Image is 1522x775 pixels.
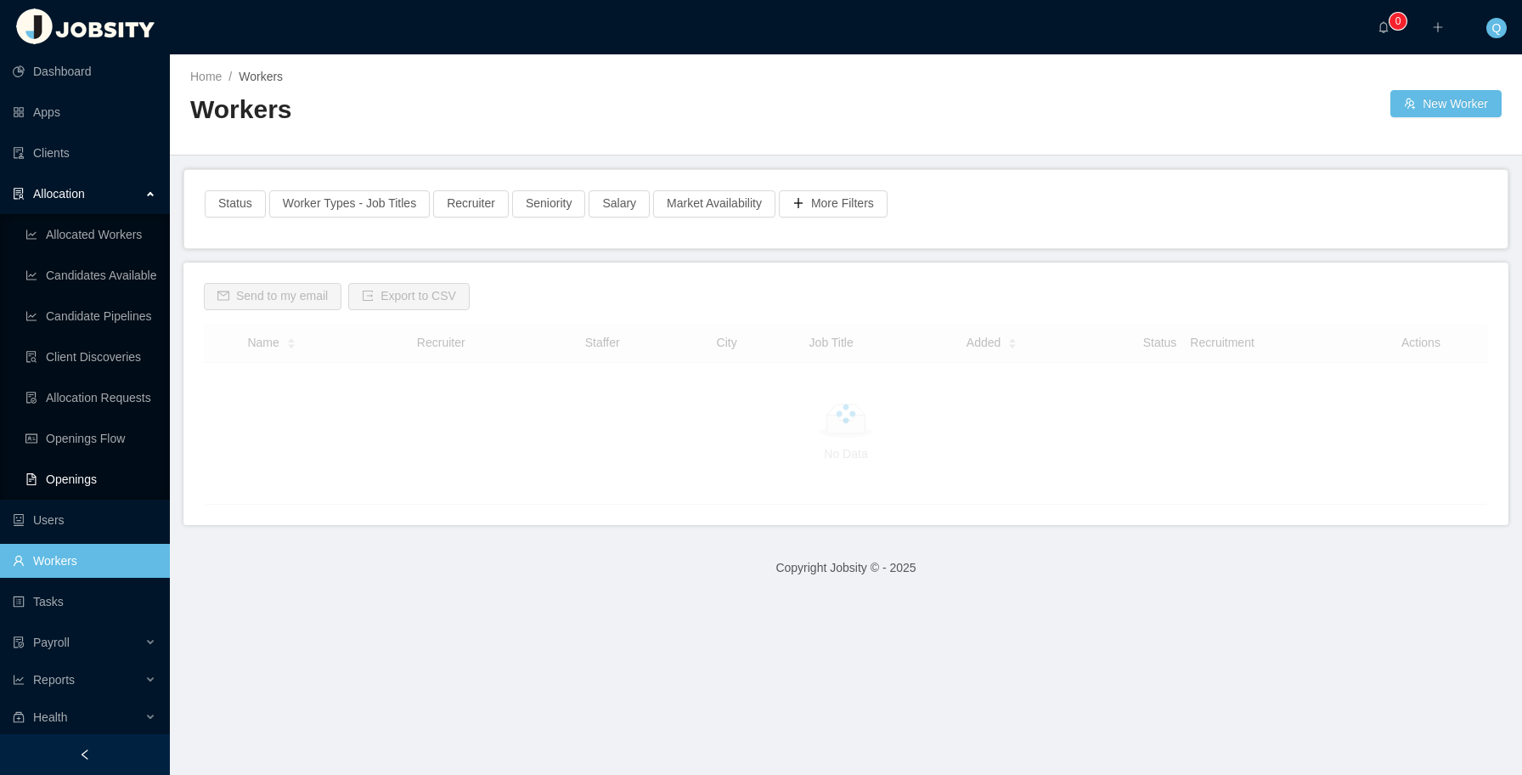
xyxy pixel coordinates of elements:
a: icon: line-chartAllocated Workers [25,218,156,252]
button: Market Availability [653,190,775,218]
i: icon: bell [1378,21,1390,33]
button: Salary [589,190,650,218]
i: icon: file-protect [13,636,25,648]
a: icon: line-chartCandidate Pipelines [25,299,156,333]
sup: 0 [1390,13,1406,30]
span: Health [33,710,67,724]
a: icon: file-searchClient Discoveries [25,340,156,374]
button: icon: usergroup-addNew Worker [1390,90,1502,117]
button: Worker Types - Job Titles [269,190,430,218]
a: icon: appstoreApps [13,95,156,129]
button: Status [205,190,266,218]
span: Reports [33,673,75,687]
button: Recruiter [433,190,509,218]
button: icon: plusMore Filters [779,190,888,218]
a: icon: line-chartCandidates Available [25,258,156,292]
span: Workers [239,70,283,83]
a: icon: pie-chartDashboard [13,54,156,88]
i: icon: line-chart [13,674,25,686]
i: icon: solution [13,188,25,200]
footer: Copyright Jobsity © - 2025 [170,539,1522,597]
a: icon: file-textOpenings [25,462,156,496]
a: icon: userWorkers [13,544,156,578]
button: Seniority [512,190,585,218]
a: icon: idcardOpenings Flow [25,421,156,455]
span: / [228,70,232,83]
span: Q [1492,18,1502,38]
a: Home [190,70,222,83]
i: icon: medicine-box [13,711,25,723]
a: icon: robotUsers [13,503,156,537]
span: Allocation [33,187,85,201]
span: Payroll [33,636,70,649]
h2: Workers [190,93,846,127]
a: icon: file-doneAllocation Requests [25,381,156,415]
a: icon: auditClients [13,136,156,170]
a: icon: profileTasks [13,585,156,619]
i: icon: plus [1432,21,1444,33]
